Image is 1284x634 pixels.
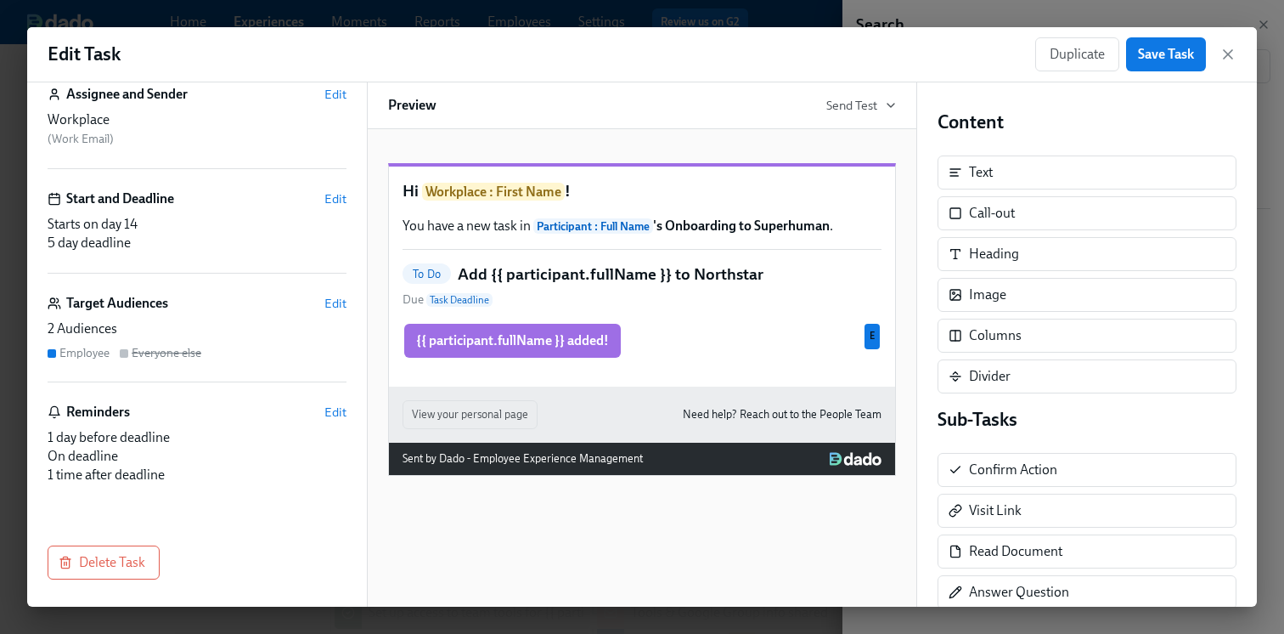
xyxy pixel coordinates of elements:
div: Text [938,156,1236,190]
button: Edit [324,404,346,421]
div: Workplace [48,110,346,129]
button: View your personal page [403,400,538,429]
h4: Content [938,110,1236,135]
div: Call-out [969,204,1015,223]
div: Visit Link [969,501,1022,520]
img: Dado [830,452,881,466]
h6: Reminders [66,403,130,422]
span: View your personal page [412,406,528,423]
strong: 's Onboarding to Superhuman [533,218,830,234]
span: Task Deadline [426,293,493,307]
button: Save Task [1126,37,1206,71]
button: Send Test [826,97,896,114]
div: Call-out [938,196,1236,230]
span: Duplicate [1050,46,1105,63]
span: To Do [403,268,451,280]
div: Heading [938,237,1236,271]
button: Edit [324,190,346,207]
button: Edit [324,295,346,312]
div: Read Document [938,535,1236,569]
div: Confirm Action [938,453,1236,487]
div: RemindersEdit1 day before deadlineOn deadline1 time after deadline [48,403,346,484]
div: Answer Question [938,575,1236,609]
div: 2 Audiences [48,320,346,338]
button: Duplicate [1035,37,1119,71]
div: Employee [59,345,110,361]
div: Start and DeadlineEditStarts on day 145 day deadline [48,190,346,274]
div: Answer Question [969,583,1069,602]
span: Participant : Full Name [533,218,653,234]
div: On deadline [48,447,346,466]
div: 1 time after deadline [48,466,346,484]
h4: Sub-Tasks [938,407,1236,433]
div: Divider [969,367,1011,386]
div: Everyone else [132,345,201,361]
h6: Assignee and Sender [66,85,188,104]
div: {{ participant.fullName }} added!E [403,322,881,359]
p: You have a new task in . [403,217,881,235]
span: 5 day deadline [48,235,131,251]
div: Target AudiencesEdit2 AudiencesEmployeeEveryone else [48,294,346,382]
div: Used by Employee audience [864,324,880,349]
a: Need help? Reach out to the People Team [683,405,881,424]
span: Due [403,292,493,309]
div: Heading [969,245,1019,263]
div: Visit Link [938,494,1236,528]
div: 1 day before deadline [48,428,346,447]
span: Save Task [1138,46,1194,63]
div: Image [969,286,1006,304]
div: Divider [938,359,1236,393]
div: Read Document [969,542,1062,561]
span: ( Work Email ) [48,132,114,146]
h6: Target Audiences [66,294,168,313]
span: Workplace : First Name [422,183,565,201]
div: Starts on day 14 [48,215,346,234]
span: Delete Task [62,554,145,571]
div: Text [969,163,993,182]
h5: Add {{ participant.fullName }} to Northstar [458,263,763,286]
h6: Preview [388,96,436,115]
button: Edit [324,86,346,103]
div: Assignee and SenderEditWorkplace (Work Email) [48,85,346,169]
button: Delete Task [48,546,160,580]
div: Columns [938,319,1236,353]
div: Confirm Action [969,461,1057,479]
h1: Edit Task [48,42,121,67]
div: Image [938,278,1236,312]
div: Sent by Dado - Employee Experience Management [403,450,643,468]
div: Columns [969,326,1022,345]
h1: Hi ! [403,180,881,203]
h6: Start and Deadline [66,190,174,208]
